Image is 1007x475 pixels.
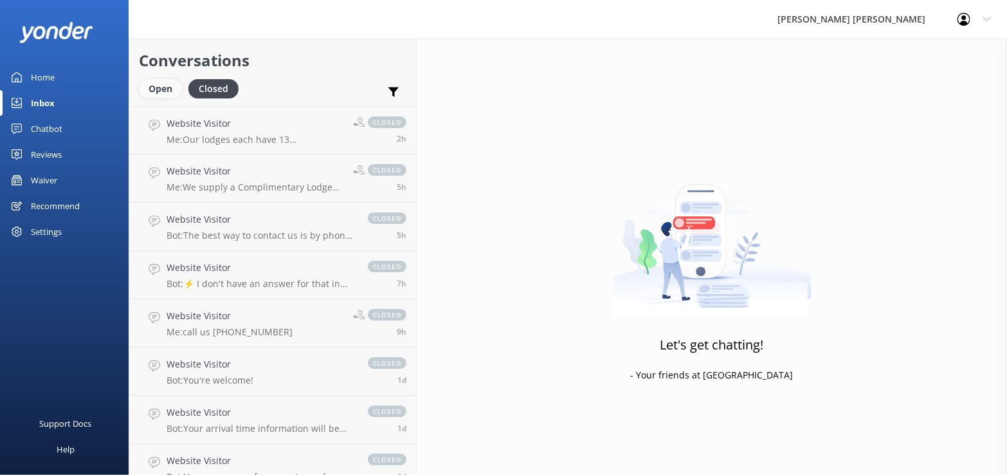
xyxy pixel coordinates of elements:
span: closed [368,454,406,465]
span: closed [368,261,406,272]
div: Settings [31,219,62,245]
p: Bot: Your arrival time information will be included in your booking confirmation. We encourage al... [167,423,355,434]
div: Closed [188,79,239,98]
img: artwork of a man stealing a conversation from at giant smartphone [613,157,812,318]
div: Chatbot [31,116,62,142]
p: Bot: ⚡ I don't have an answer for that in my knowledge base. Please try and rephrase your questio... [167,278,355,290]
a: Website VisitorBot:⚡ I don't have an answer for that in my knowledge base. Please try and rephras... [129,251,416,299]
h4: Website Visitor [167,116,343,131]
div: Inbox [31,90,55,116]
a: Website VisitorMe:call us [PHONE_NUMBER]closed9h [129,299,416,348]
div: Open [139,79,182,98]
div: Home [31,64,55,90]
p: - Your friends at [GEOGRAPHIC_DATA] [631,368,794,382]
span: closed [368,357,406,369]
a: Website VisitorBot:Your arrival time information will be included in your booking confirmation. W... [129,396,416,444]
img: yonder-white-logo.png [19,22,93,43]
a: Website VisitorBot:The best way to contact us is by phone on [PHONE_NUMBER]. You can also use fre... [129,203,416,251]
span: Sep 11 2025 02:09pm (UTC +12:00) Pacific/Auckland [397,375,406,386]
div: Support Docs [40,411,92,436]
span: closed [368,212,406,224]
h4: Website Visitor [167,164,343,178]
h4: Website Visitor [167,454,355,468]
div: Reviews [31,142,62,167]
a: Website VisitorMe:We supply a Complimentary Lodge Luggage Bag for overnight gear to be transporte... [129,154,416,203]
a: Website VisitorMe:Our lodges each have 13 twin/double rooms with en-suite bathrooms, so there is ... [129,106,416,154]
span: Sep 12 2025 02:38pm (UTC +12:00) Pacific/Auckland [397,133,406,144]
span: Sep 11 2025 03:07am (UTC +12:00) Pacific/Auckland [397,423,406,434]
h4: Website Visitor [167,212,355,227]
span: closed [368,309,406,321]
h2: Conversations [139,48,406,73]
span: Sep 12 2025 11:52am (UTC +12:00) Pacific/Auckland [397,182,406,192]
span: Sep 12 2025 07:19am (UTC +12:00) Pacific/Auckland [397,326,406,337]
div: Waiver [31,167,57,193]
h3: Let's get chatting! [660,335,764,355]
h4: Website Visitor [167,261,355,275]
p: Me: We supply a Complimentary Lodge Luggage Bag for overnight gear to be transported by boat to t... [167,182,343,193]
p: Bot: You're welcome! [167,375,253,386]
a: Website VisitorBot:You're welcome!closed1d [129,348,416,396]
h4: Website Visitor [167,405,355,420]
a: Closed [188,81,245,95]
h4: Website Visitor [167,357,253,371]
p: Bot: The best way to contact us is by phone on [PHONE_NUMBER]. You can also use freephone 0800 22... [167,230,355,241]
span: closed [368,164,406,176]
span: Sep 12 2025 09:35am (UTC +12:00) Pacific/Auckland [397,278,406,289]
a: Open [139,81,188,95]
h4: Website Visitor [167,309,293,323]
span: closed [368,116,406,128]
p: Me: call us [PHONE_NUMBER] [167,326,293,338]
span: Sep 12 2025 11:00am (UTC +12:00) Pacific/Auckland [397,230,406,241]
div: Recommend [31,193,80,219]
div: Help [57,436,75,462]
span: closed [368,405,406,417]
p: Me: Our lodges each have 13 twin/double rooms with en-suite bathrooms, so there is a maximum of 2... [167,134,343,145]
